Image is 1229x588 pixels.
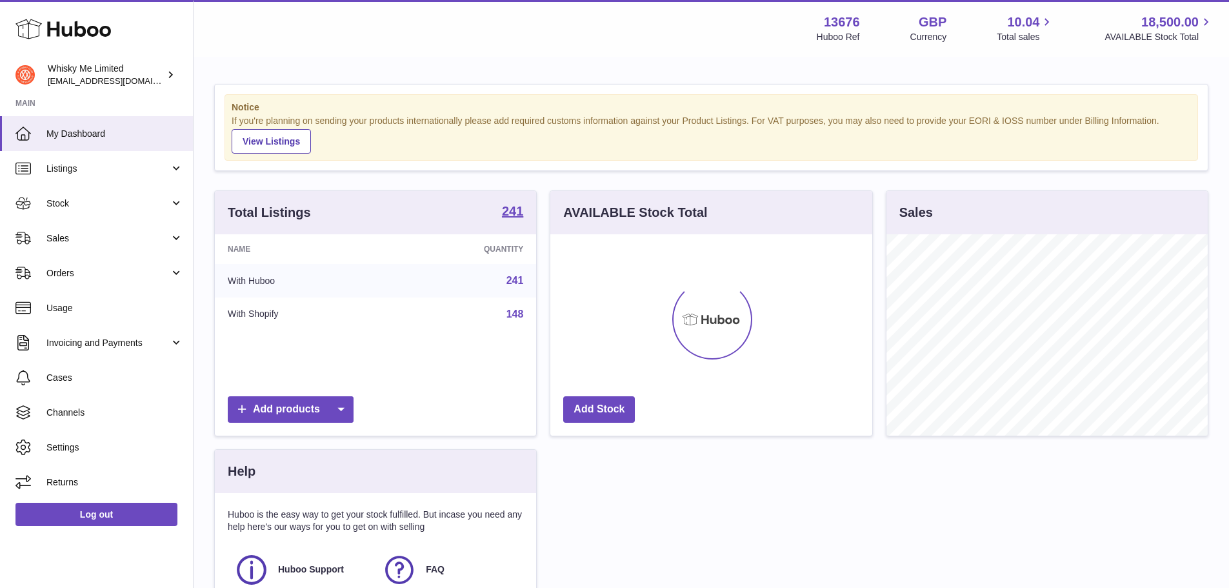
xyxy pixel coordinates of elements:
[46,476,183,489] span: Returns
[15,65,35,85] img: orders@whiskyshop.com
[46,407,183,419] span: Channels
[232,115,1191,154] div: If you're planning on sending your products internationally please add required customs informati...
[382,553,517,587] a: FAQ
[426,563,445,576] span: FAQ
[46,232,170,245] span: Sales
[15,503,177,526] a: Log out
[215,264,388,298] td: With Huboo
[1104,14,1214,43] a: 18,500.00 AVAILABLE Stock Total
[388,234,537,264] th: Quantity
[997,14,1054,43] a: 10.04 Total sales
[232,101,1191,114] strong: Notice
[502,205,523,220] a: 241
[215,234,388,264] th: Name
[46,372,183,384] span: Cases
[228,509,523,533] p: Huboo is the easy way to get your stock fulfilled. But incase you need any help here's our ways f...
[46,128,183,140] span: My Dashboard
[824,14,860,31] strong: 13676
[997,31,1054,43] span: Total sales
[232,129,311,154] a: View Listings
[228,463,255,480] h3: Help
[1141,14,1199,31] span: 18,500.00
[506,309,524,319] a: 148
[506,275,524,286] a: 241
[919,14,946,31] strong: GBP
[48,63,164,87] div: Whisky Me Limited
[234,553,369,587] a: Huboo Support
[228,204,311,221] h3: Total Listings
[46,302,183,314] span: Usage
[502,205,523,218] strong: 241
[46,163,170,175] span: Listings
[46,441,183,454] span: Settings
[228,396,354,423] a: Add products
[1007,14,1039,31] span: 10.04
[278,563,344,576] span: Huboo Support
[563,204,707,221] h3: AVAILABLE Stock Total
[563,396,635,423] a: Add Stock
[46,198,170,210] span: Stock
[46,267,170,279] span: Orders
[1104,31,1214,43] span: AVAILABLE Stock Total
[48,76,190,86] span: [EMAIL_ADDRESS][DOMAIN_NAME]
[46,337,170,349] span: Invoicing and Payments
[910,31,947,43] div: Currency
[215,298,388,331] td: With Shopify
[899,204,933,221] h3: Sales
[817,31,860,43] div: Huboo Ref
